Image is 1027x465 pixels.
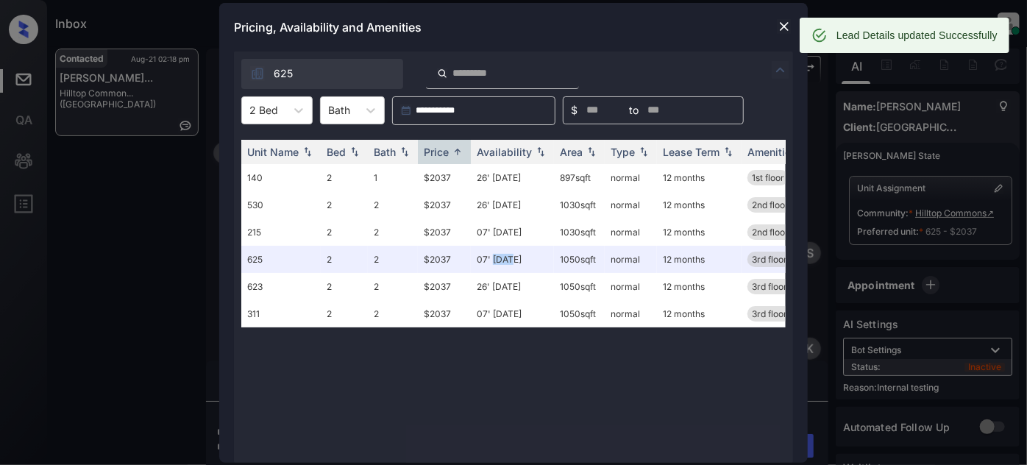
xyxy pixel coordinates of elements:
[321,191,368,219] td: 2
[471,273,554,300] td: 26' [DATE]
[657,273,742,300] td: 12 months
[777,19,792,34] img: close
[554,219,605,246] td: 1030 sqft
[554,300,605,327] td: 1050 sqft
[554,273,605,300] td: 1050 sqft
[241,219,321,246] td: 215
[321,300,368,327] td: 2
[721,146,736,157] img: sorting
[471,219,554,246] td: 07' [DATE]
[321,273,368,300] td: 2
[241,191,321,219] td: 530
[605,246,657,273] td: normal
[250,66,265,81] img: icon-zuma
[605,219,657,246] td: normal
[752,254,787,265] span: 3rd floor
[418,164,471,191] td: $2037
[471,164,554,191] td: 26' [DATE]
[321,164,368,191] td: 2
[752,281,787,292] span: 3rd floor
[450,146,465,157] img: sorting
[424,146,449,158] div: Price
[611,146,635,158] div: Type
[605,191,657,219] td: normal
[300,146,315,157] img: sorting
[533,146,548,157] img: sorting
[368,219,418,246] td: 2
[663,146,719,158] div: Lease Term
[752,172,784,183] span: 1st floor
[560,146,583,158] div: Area
[629,102,639,118] span: to
[554,191,605,219] td: 1030 sqft
[752,227,789,238] span: 2nd floor
[657,191,742,219] td: 12 months
[347,146,362,157] img: sorting
[368,191,418,219] td: 2
[418,191,471,219] td: $2037
[554,246,605,273] td: 1050 sqft
[241,246,321,273] td: 625
[247,146,299,158] div: Unit Name
[397,146,412,157] img: sorting
[747,146,797,158] div: Amenities
[321,219,368,246] td: 2
[418,246,471,273] td: $2037
[437,67,448,80] img: icon-zuma
[368,246,418,273] td: 2
[657,246,742,273] td: 12 months
[321,246,368,273] td: 2
[471,300,554,327] td: 07' [DATE]
[418,300,471,327] td: $2037
[836,22,998,49] div: Lead Details updated Successfully
[605,300,657,327] td: normal
[772,61,789,79] img: icon-zuma
[368,164,418,191] td: 1
[219,3,808,52] div: Pricing, Availability and Amenities
[752,199,789,210] span: 2nd floor
[752,308,787,319] span: 3rd floor
[274,65,293,82] span: 625
[571,102,578,118] span: $
[241,273,321,300] td: 623
[471,246,554,273] td: 07' [DATE]
[584,146,599,157] img: sorting
[368,300,418,327] td: 2
[241,164,321,191] td: 140
[657,164,742,191] td: 12 months
[374,146,396,158] div: Bath
[554,164,605,191] td: 897 sqft
[418,219,471,246] td: $2037
[327,146,346,158] div: Bed
[605,273,657,300] td: normal
[605,164,657,191] td: normal
[368,273,418,300] td: 2
[241,300,321,327] td: 311
[636,146,651,157] img: sorting
[657,300,742,327] td: 12 months
[657,219,742,246] td: 12 months
[477,146,532,158] div: Availability
[471,191,554,219] td: 26' [DATE]
[418,273,471,300] td: $2037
